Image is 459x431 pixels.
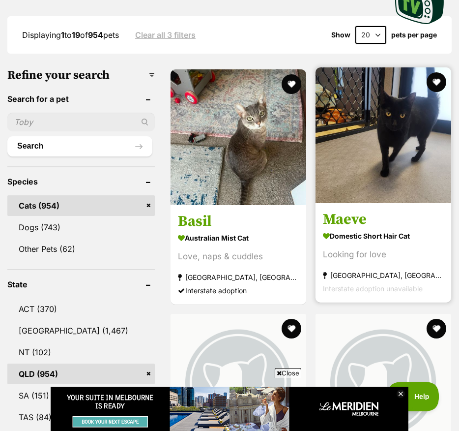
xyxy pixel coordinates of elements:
div: Interstate adoption [178,284,299,297]
img: Basil - Australian Mist Cat [171,69,306,205]
button: favourite [282,319,301,339]
strong: Domestic Short Hair Cat [323,229,444,243]
a: SA (151) [7,385,155,406]
a: TAS (84) [7,407,155,428]
button: favourite [426,319,446,339]
a: NT (102) [7,342,155,363]
a: QLD (954) [7,364,155,384]
a: [GEOGRAPHIC_DATA] (1,467) [7,320,155,341]
span: Interstate adoption unavailable [323,284,423,293]
a: ACT (370) [7,299,155,319]
strong: 954 [88,30,103,40]
strong: 1 [61,30,64,40]
a: Basil Australian Mist Cat Love, naps & cuddles [GEOGRAPHIC_DATA], [GEOGRAPHIC_DATA] Interstate ad... [171,205,306,305]
a: Dogs (743) [7,217,155,238]
button: favourite [426,72,446,92]
div: Looking for love [323,248,444,261]
header: Species [7,177,155,186]
span: Close [275,368,301,378]
iframe: Help Scout Beacon - Open [388,382,439,411]
button: Search [7,136,152,156]
strong: 19 [72,30,80,40]
span: Displaying to of pets [22,30,119,40]
strong: [GEOGRAPHIC_DATA], [GEOGRAPHIC_DATA] [178,271,299,284]
header: State [7,280,155,289]
strong: Australian Mist Cat [178,231,299,245]
h3: Maeve [323,210,444,229]
a: Other Pets (62) [7,239,155,259]
button: favourite [282,74,301,94]
input: Toby [7,113,155,131]
a: Maeve Domestic Short Hair Cat Looking for love [GEOGRAPHIC_DATA], [GEOGRAPHIC_DATA] Interstate ad... [316,203,451,303]
img: Maeve - Domestic Short Hair Cat [316,67,451,203]
span: Show [331,31,350,39]
iframe: Advertisement [51,382,408,426]
strong: [GEOGRAPHIC_DATA], [GEOGRAPHIC_DATA] [323,269,444,282]
a: Cats (954) [7,195,155,216]
div: Love, naps & cuddles [178,250,299,263]
label: pets per page [391,31,437,39]
h3: Basil [178,212,299,231]
header: Search for a pet [7,94,155,103]
h3: Refine your search [7,68,155,82]
a: Clear all 3 filters [135,31,196,39]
